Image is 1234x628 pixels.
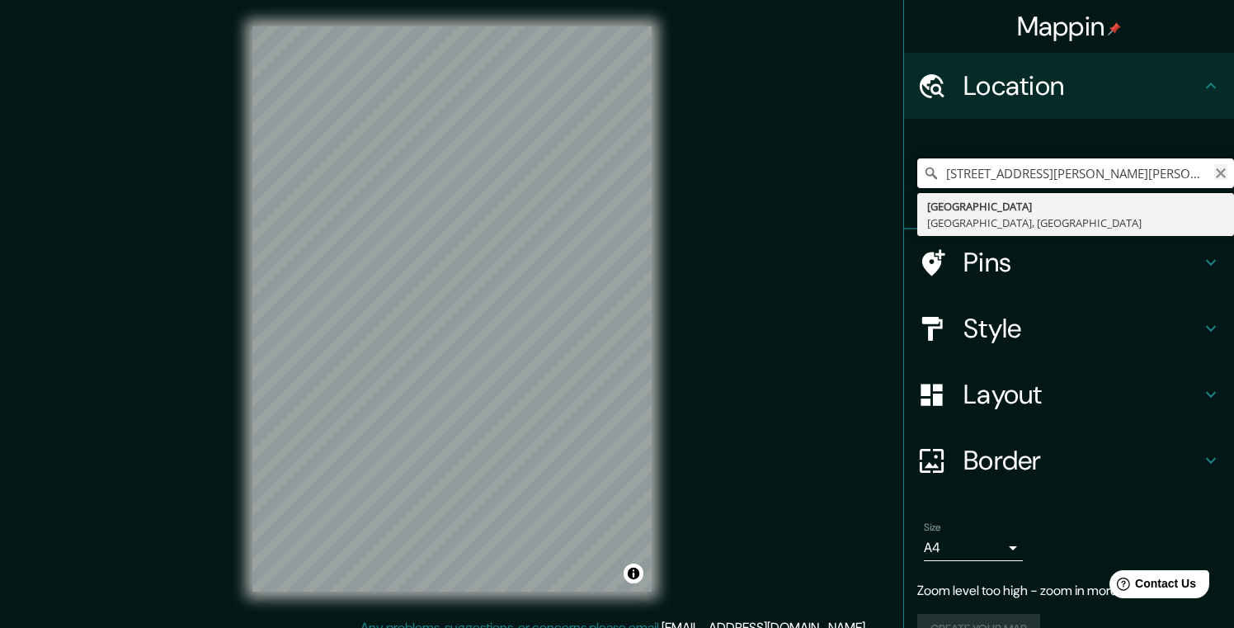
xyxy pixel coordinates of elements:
[904,427,1234,493] div: Border
[917,581,1221,601] p: Zoom level too high - zoom in more
[924,535,1023,561] div: A4
[1017,10,1122,43] h4: Mappin
[963,378,1201,411] h4: Layout
[904,295,1234,361] div: Style
[904,229,1234,295] div: Pins
[1214,164,1227,180] button: Clear
[963,312,1201,345] h4: Style
[624,564,643,583] button: Toggle attribution
[917,158,1234,188] input: Pick your city or area
[927,215,1224,231] div: [GEOGRAPHIC_DATA], [GEOGRAPHIC_DATA]
[1087,564,1216,610] iframe: Help widget launcher
[924,521,941,535] label: Size
[904,361,1234,427] div: Layout
[904,53,1234,119] div: Location
[927,198,1224,215] div: [GEOGRAPHIC_DATA]
[963,246,1201,279] h4: Pins
[1108,22,1121,35] img: pin-icon.png
[252,26,652,592] canvas: Map
[963,444,1201,477] h4: Border
[963,69,1201,102] h4: Location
